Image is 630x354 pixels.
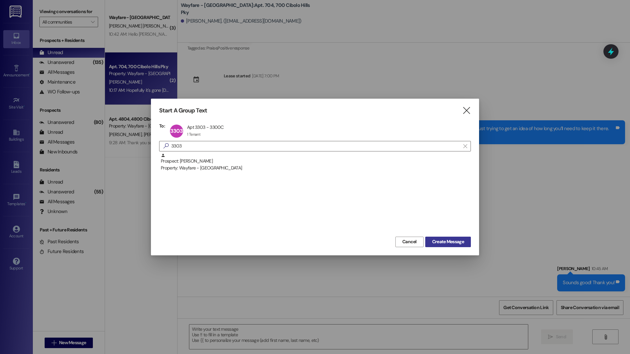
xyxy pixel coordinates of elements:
span: Create Message [432,238,464,245]
i:  [462,107,471,114]
div: Prospect: [PERSON_NAME] [161,153,471,172]
i:  [463,144,467,149]
div: Prospect: [PERSON_NAME]Property: Wayfare - [GEOGRAPHIC_DATA] [159,153,471,169]
div: Property: Wayfare - [GEOGRAPHIC_DATA] [161,165,471,171]
span: 3303 [170,128,183,134]
h3: To: [159,123,165,129]
div: Apt 3303 - 3300C [187,124,224,130]
div: 1 Tenant [187,132,200,137]
h3: Start A Group Text [159,107,207,114]
button: Cancel [395,237,424,247]
span: Cancel [402,238,417,245]
button: Clear text [460,141,471,151]
button: Create Message [425,237,471,247]
i:  [161,143,171,149]
input: Search for any contact or apartment [171,142,460,151]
